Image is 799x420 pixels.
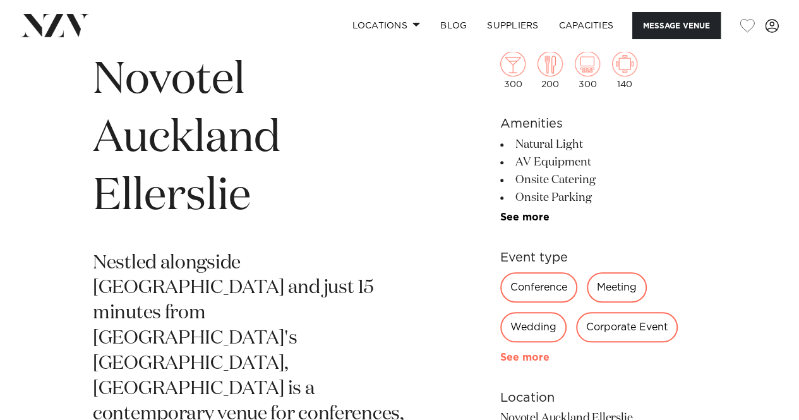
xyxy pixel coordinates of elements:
[587,272,647,303] div: Meeting
[500,248,706,267] h6: Event type
[500,171,706,189] li: Onsite Catering
[575,51,600,76] img: theatre.png
[500,272,577,303] div: Conference
[500,114,706,133] h6: Amenities
[575,51,600,89] div: 300
[500,312,567,342] div: Wedding
[549,12,624,39] a: Capacities
[500,153,706,171] li: AV Equipment
[538,51,563,89] div: 200
[576,312,678,342] div: Corporate Event
[500,51,526,89] div: 300
[430,12,477,39] a: BLOG
[93,52,411,226] h1: Novotel Auckland Ellerslie
[612,51,637,76] img: meeting.png
[342,12,430,39] a: Locations
[500,136,706,153] li: Natural Light
[632,12,721,39] button: Message Venue
[500,51,526,76] img: cocktail.png
[477,12,548,39] a: SUPPLIERS
[538,51,563,76] img: dining.png
[500,189,706,207] li: Onsite Parking
[612,51,637,89] div: 140
[20,14,89,37] img: nzv-logo.png
[500,388,706,407] h6: Location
